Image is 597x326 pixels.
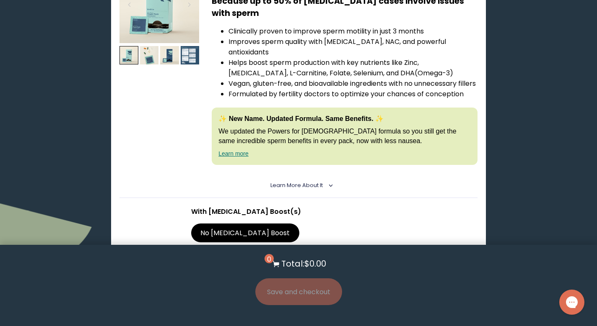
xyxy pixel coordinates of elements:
[160,46,179,65] img: thumbnail image
[255,278,342,305] button: Save and checkout
[218,115,384,122] strong: ✨ New Name. Updated Formula. Same Benefits. ✨
[270,182,323,189] span: Learn More About it
[191,206,406,217] p: With [MEDICAL_DATA] Boost(s)
[228,89,478,99] li: Formulated by fertility doctors to optimize your chances of conception
[228,78,478,89] li: Vegan, gluten-free, and bioavailable ingredients with no unnecessary fillers
[218,127,471,146] p: We updated the Powers for [DEMOGRAPHIC_DATA] formula so you still get the same incredible sperm b...
[325,183,333,187] i: <
[191,223,299,242] label: No [MEDICAL_DATA] Boost
[119,46,138,65] img: thumbnail image
[218,150,249,157] a: Learn more
[555,287,589,318] iframe: Gorgias live chat messenger
[140,46,159,65] img: thumbnail image
[270,182,327,189] summary: Learn More About it <
[181,46,200,65] img: thumbnail image
[281,257,326,270] p: Total: $0.00
[265,254,274,263] span: 0
[228,36,478,57] li: Improves sperm quality with [MEDICAL_DATA], NAC, and powerful antioxidants
[228,26,478,36] li: Clinically proven to improve sperm motility in just 3 months
[228,57,478,78] li: Helps boost sperm production with key nutrients like Zinc, [MEDICAL_DATA], L-Carnitine, Folate, S...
